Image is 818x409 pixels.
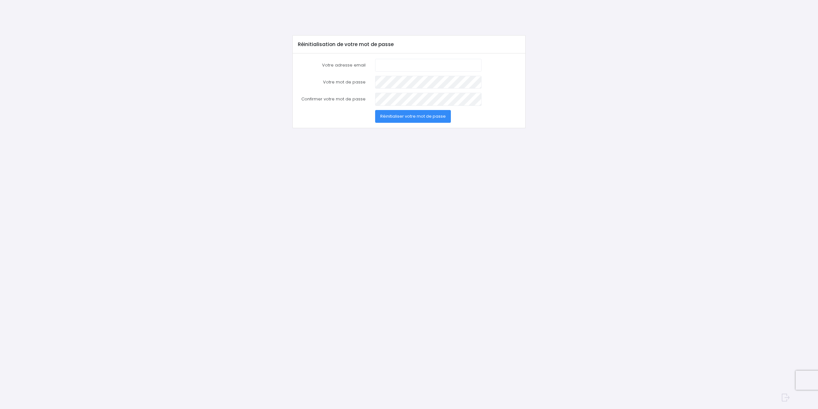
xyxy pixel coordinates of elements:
label: Votre adresse email [293,59,370,72]
label: Votre mot de passe [293,76,370,89]
label: Confirmer votre mot de passe [293,93,370,106]
button: Réinitialiser votre mot de passe [375,110,451,123]
div: Réinitialisation de votre mot de passe [293,35,525,53]
span: Réinitialiser votre mot de passe [380,113,446,119]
